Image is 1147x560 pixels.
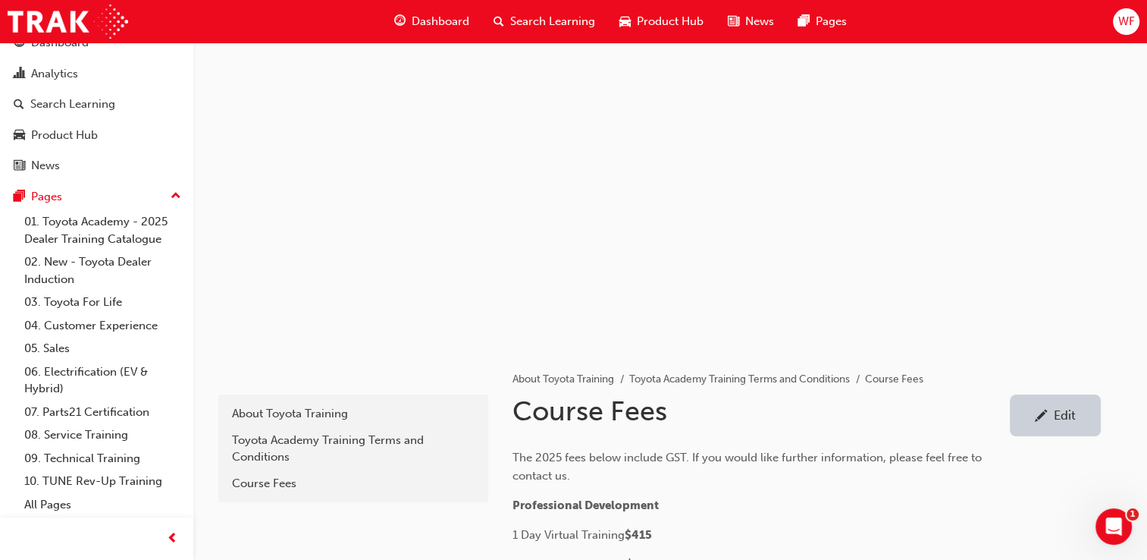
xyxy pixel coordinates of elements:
a: pages-iconPages [786,6,859,37]
div: Search Learning [30,96,115,113]
a: Toyota Academy Training Terms and Conditions [629,373,850,385]
a: car-iconProduct Hub [607,6,716,37]
a: 05. Sales [18,337,187,360]
span: car-icon [619,12,631,31]
a: search-iconSearch Learning [481,6,607,37]
span: pages-icon [14,190,25,204]
span: WF [1117,13,1134,30]
img: Trak [8,5,128,39]
a: 02. New - Toyota Dealer Induction [18,250,187,291]
span: news-icon [728,12,739,31]
span: $415 [625,528,652,542]
a: news-iconNews [716,6,786,37]
span: News [745,13,774,30]
a: 03. Toyota For Life [18,291,187,314]
span: guage-icon [14,36,25,50]
div: Course Fees [232,475,475,492]
span: search-icon [494,12,504,31]
a: 07. Parts21 Certification [18,401,187,424]
a: About Toyota Training [224,401,482,427]
span: chart-icon [14,68,25,81]
span: search-icon [14,98,24,112]
span: Pages [816,13,847,30]
span: prev-icon [167,530,178,549]
div: Analytics [31,65,78,83]
span: news-icon [14,159,25,173]
a: About Toyota Training [512,373,614,385]
a: Product Hub [6,121,187,149]
span: Dashboard [412,13,469,30]
iframe: Intercom live chat [1095,508,1132,545]
span: pencil-icon [1035,410,1048,425]
a: guage-iconDashboard [382,6,481,37]
a: 06. Electrification (EV & Hybrid) [18,360,187,401]
button: DashboardAnalyticsSearch LearningProduct HubNews [6,26,187,183]
span: guage-icon [394,12,406,31]
a: 04. Customer Experience [18,314,187,338]
a: 09. Technical Training [18,447,187,470]
span: up-icon [171,187,181,206]
li: Course Fees [865,371,923,389]
a: News [6,152,187,180]
button: Pages [6,183,187,211]
h1: Course Fees [512,395,1010,428]
a: 08. Service Training [18,423,187,447]
span: pages-icon [798,12,810,31]
button: WF [1113,8,1139,35]
div: About Toyota Training [232,405,475,423]
span: car-icon [14,129,25,143]
span: Product Hub [637,13,704,30]
a: Toyota Academy Training Terms and Conditions [224,427,482,470]
span: 1 [1127,508,1139,521]
div: News [31,157,60,175]
a: Search Learning [6,90,187,118]
div: Edit [1054,407,1076,423]
a: All Pages [18,493,187,517]
a: Edit [1010,395,1101,436]
a: 10. TUNE Rev-Up Training [18,470,187,493]
span: 1 Day Virtual Training [512,528,625,542]
div: Toyota Academy Training Terms and Conditions [232,432,475,466]
span: The 2025 fees below include GST. If you would like further information, please feel free to conta... [512,451,985,483]
div: Product Hub [31,127,98,144]
a: 01. Toyota Academy - 2025 Dealer Training Catalogue [18,210,187,250]
span: Professional Development [512,499,659,512]
a: Analytics [6,60,187,88]
a: Course Fees [224,470,482,497]
span: Search Learning [510,13,595,30]
div: Pages [31,188,62,206]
